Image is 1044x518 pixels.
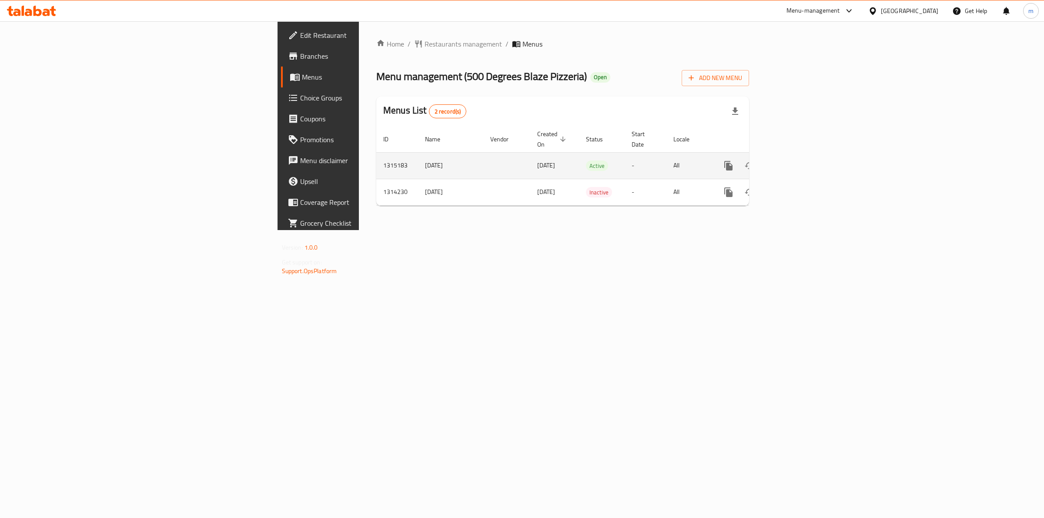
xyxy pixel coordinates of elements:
[522,39,542,49] span: Menus
[725,101,746,122] div: Export file
[786,6,840,16] div: Menu-management
[537,160,555,171] span: [DATE]
[590,72,610,83] div: Open
[281,192,452,213] a: Coverage Report
[281,213,452,234] a: Grocery Checklist
[414,39,502,49] a: Restaurants management
[718,182,739,203] button: more
[281,171,452,192] a: Upsell
[689,73,742,84] span: Add New Menu
[625,152,666,179] td: -
[537,129,569,150] span: Created On
[673,134,701,144] span: Locale
[282,265,337,277] a: Support.OpsPlatform
[429,104,467,118] div: Total records count
[281,108,452,129] a: Coupons
[281,25,452,46] a: Edit Restaurant
[425,134,452,144] span: Name
[625,179,666,205] td: -
[586,161,608,171] span: Active
[282,257,322,268] span: Get support on:
[300,30,445,40] span: Edit Restaurant
[383,134,400,144] span: ID
[429,107,466,116] span: 2 record(s)
[376,126,809,206] table: enhanced table
[281,129,452,150] a: Promotions
[281,87,452,108] a: Choice Groups
[881,6,938,16] div: [GEOGRAPHIC_DATA]
[425,39,502,49] span: Restaurants management
[718,155,739,176] button: more
[300,155,445,166] span: Menu disclaimer
[666,152,711,179] td: All
[281,46,452,67] a: Branches
[300,218,445,228] span: Grocery Checklist
[632,129,656,150] span: Start Date
[300,176,445,187] span: Upsell
[300,93,445,103] span: Choice Groups
[281,67,452,87] a: Menus
[376,67,587,86] span: Menu management ( 500 Degrees Blaze Pizzeria )
[1028,6,1034,16] span: m
[300,197,445,207] span: Coverage Report
[304,242,318,253] span: 1.0.0
[282,242,303,253] span: Version:
[281,150,452,171] a: Menu disclaimer
[590,74,610,81] span: Open
[383,104,466,118] h2: Menus List
[739,155,760,176] button: Change Status
[682,70,749,86] button: Add New Menu
[300,134,445,145] span: Promotions
[505,39,509,49] li: /
[376,39,749,49] nav: breadcrumb
[300,51,445,61] span: Branches
[586,134,614,144] span: Status
[666,179,711,205] td: All
[490,134,520,144] span: Vendor
[586,187,612,197] span: Inactive
[537,186,555,197] span: [DATE]
[302,72,445,82] span: Menus
[711,126,809,153] th: Actions
[300,114,445,124] span: Coupons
